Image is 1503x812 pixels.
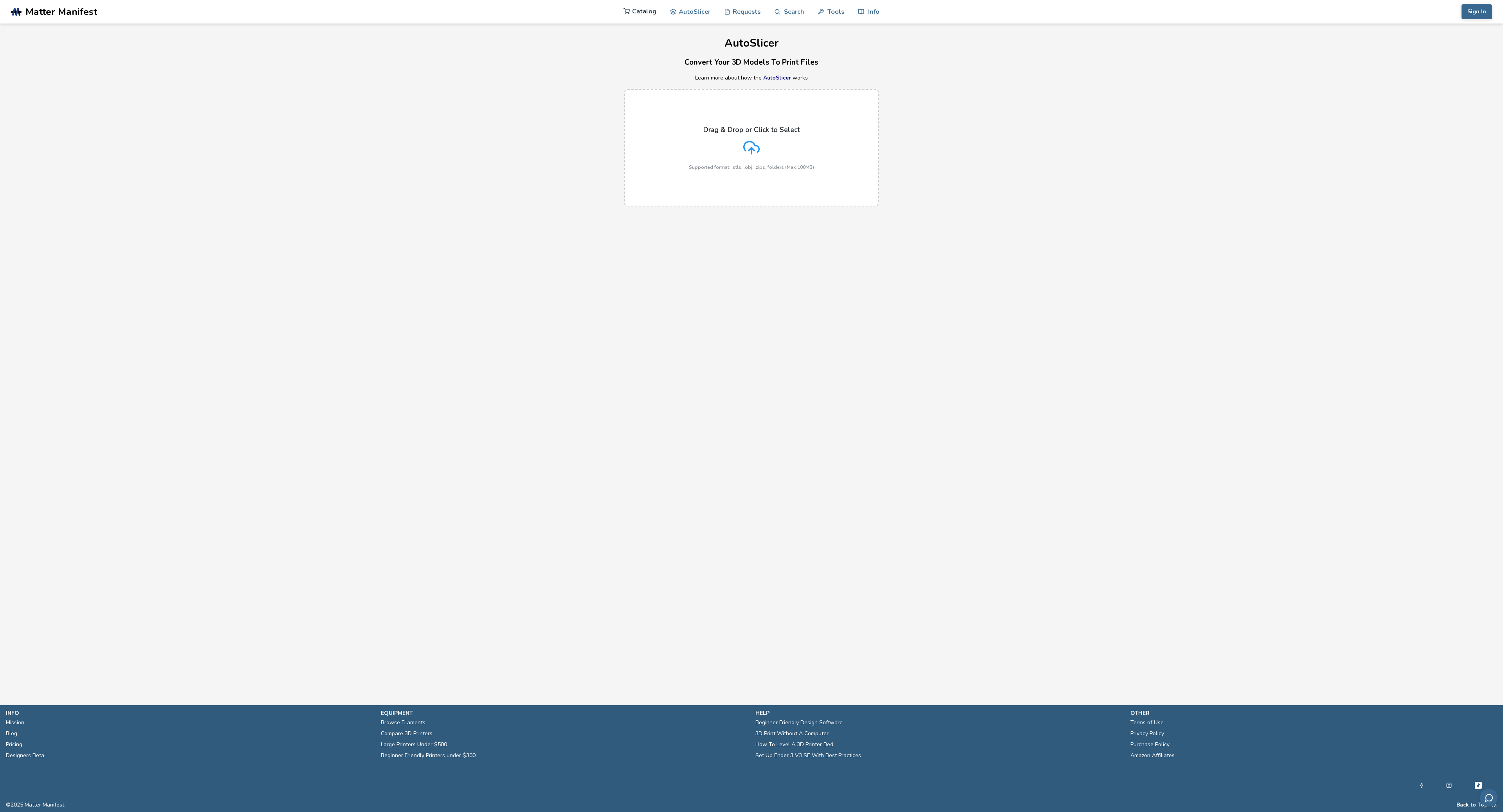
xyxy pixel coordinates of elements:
[755,709,1123,717] p: help
[1456,802,1488,808] button: Back to Top
[703,126,800,134] p: Drag & Drop or Click to Select
[1130,750,1175,761] a: Amazon Affiliates
[1130,709,1498,717] p: other
[6,709,373,717] p: info
[755,750,861,761] a: Set Up Ender 3 V3 SE With Best Practices
[1419,781,1424,790] a: Facebook
[755,739,833,750] a: How To Level A 3D Printer Bed
[6,728,17,739] a: Blog
[755,717,843,728] a: Beginner Friendly Design Software
[1480,789,1498,807] button: Send feedback via email
[25,6,97,17] span: Matter Manifest
[6,802,64,808] span: © 2025 Matter Manifest
[381,728,433,739] a: Compare 3D Printers
[1130,728,1164,739] a: Privacy Policy
[6,750,44,761] a: Designers Beta
[381,739,447,750] a: Large Printers Under $500
[381,750,476,761] a: Beginner Friendly Printers under $300
[1130,717,1164,728] a: Terms of Use
[6,739,22,750] a: Pricing
[1474,781,1483,790] a: Tiktok
[381,709,748,717] p: equipment
[763,74,791,81] a: AutoSlicer
[689,165,814,170] p: Supported format: .stls, .obj, .zips, folders (Max 100MB)
[1492,802,1497,808] a: RSS Feed
[1130,739,1170,750] a: Purchase Policy
[6,717,24,728] a: Mission
[381,717,425,728] a: Browse Filaments
[1462,4,1492,19] button: Sign In
[1446,781,1452,790] a: Instagram
[755,728,829,739] a: 3D Print Without A Computer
